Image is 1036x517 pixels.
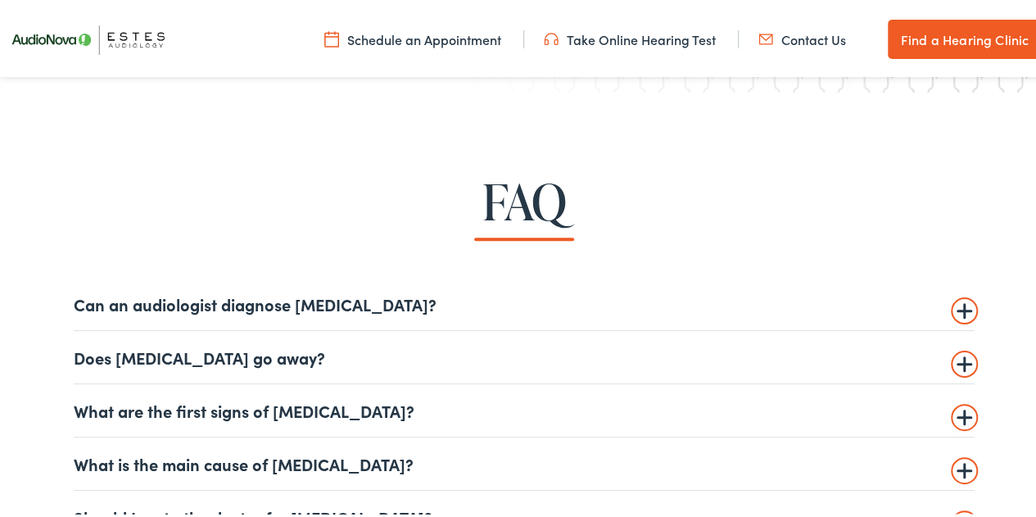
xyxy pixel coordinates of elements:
summary: What is the main cause of [MEDICAL_DATA]? [74,451,975,470]
img: utility icon [758,27,773,45]
a: Take Online Hearing Test [544,27,716,45]
h2: FAQ [53,171,995,225]
img: utility icon [324,27,339,45]
img: utility icon [544,27,559,45]
summary: Can an audiologist diagnose [MEDICAL_DATA]? [74,291,975,311]
a: Contact Us [758,27,846,45]
a: Schedule an Appointment [324,27,501,45]
summary: Does [MEDICAL_DATA] go away? [74,344,975,364]
summary: What are the first signs of [MEDICAL_DATA]? [74,397,975,417]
